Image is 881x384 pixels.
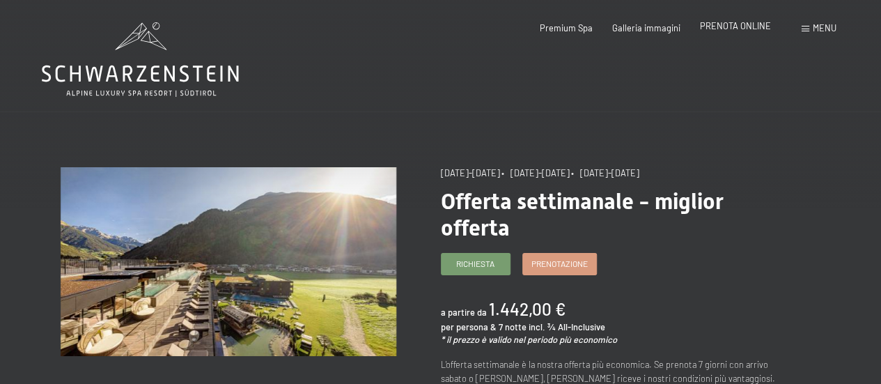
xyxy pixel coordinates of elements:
span: Prenotazione [531,258,588,270]
span: • [DATE]-[DATE] [571,167,639,178]
span: a partire da [441,307,487,318]
span: Menu [813,22,836,33]
span: per persona & [441,321,497,332]
a: Galleria immagini [612,22,680,33]
span: [DATE]-[DATE] [441,167,500,178]
a: PRENOTA ONLINE [700,20,771,31]
em: * il prezzo è valido nel periodo più economico [441,334,617,345]
span: incl. ¾ All-Inclusive [529,321,605,332]
a: Richiesta [442,254,510,275]
a: Premium Spa [540,22,593,33]
a: Prenotazione [523,254,596,275]
span: • [DATE]-[DATE] [501,167,570,178]
span: 7 notte [499,321,527,332]
img: Offerta settimanale - miglior offerta [61,167,396,356]
span: Offerta settimanale - miglior offerta [441,188,724,241]
b: 1.442,00 € [489,299,566,319]
span: Richiesta [456,258,494,270]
